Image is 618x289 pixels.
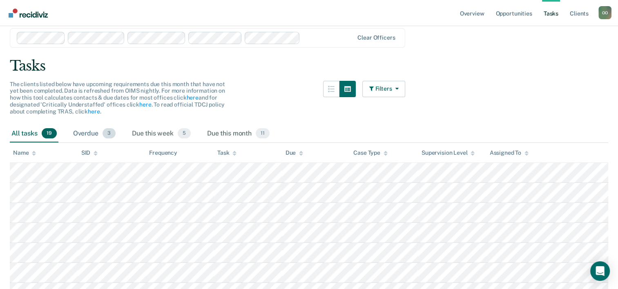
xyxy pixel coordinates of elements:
[217,149,236,156] div: Task
[9,9,48,18] img: Recidiviz
[422,149,475,156] div: Supervision Level
[256,128,270,139] span: 11
[10,125,58,143] div: All tasks19
[205,125,271,143] div: Due this month11
[178,128,191,139] span: 5
[10,81,225,115] span: The clients listed below have upcoming requirements due this month that have not yet been complet...
[71,125,117,143] div: Overdue3
[186,94,198,101] a: here
[353,149,388,156] div: Case Type
[357,34,395,41] div: Clear officers
[489,149,528,156] div: Assigned To
[362,81,406,97] button: Filters
[149,149,177,156] div: Frequency
[590,261,610,281] div: Open Intercom Messenger
[81,149,98,156] div: SID
[13,149,36,156] div: Name
[598,6,611,19] button: Profile dropdown button
[42,128,57,139] span: 19
[286,149,303,156] div: Due
[88,108,100,115] a: here
[130,125,192,143] div: Due this week5
[10,58,608,74] div: Tasks
[139,101,151,108] a: here
[103,128,116,139] span: 3
[598,6,611,19] div: O O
